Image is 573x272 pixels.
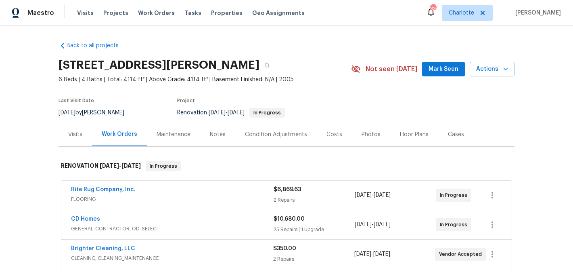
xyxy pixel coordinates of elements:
[59,61,259,69] h2: [STREET_ADDRESS][PERSON_NAME]
[354,250,390,258] span: -
[274,216,305,222] span: $10,680.00
[355,221,391,229] span: -
[103,9,128,17] span: Projects
[228,110,245,116] span: [DATE]
[61,161,141,171] h6: RENOVATION
[362,131,381,139] div: Photos
[373,251,390,257] span: [DATE]
[71,246,135,251] a: Brighter Cleaning, LLC
[59,108,134,118] div: by [PERSON_NAME]
[59,153,514,179] div: RENOVATION [DATE]-[DATE]In Progress
[71,216,100,222] a: CD Homes
[157,131,190,139] div: Maintenance
[374,222,391,228] span: [DATE]
[430,5,436,13] div: 33
[476,64,508,74] span: Actions
[448,131,464,139] div: Cases
[177,110,285,116] span: Renovation
[250,110,284,115] span: In Progress
[138,9,175,17] span: Work Orders
[71,254,273,262] span: CLEANING, CLEANING_MAINTENANCE
[71,187,136,192] a: Rite Rug Company, Inc.
[209,110,245,116] span: -
[429,64,458,74] span: Mark Seen
[59,98,94,103] span: Last Visit Date
[354,251,371,257] span: [DATE]
[355,222,372,228] span: [DATE]
[422,62,465,77] button: Mark Seen
[374,192,391,198] span: [DATE]
[440,191,471,199] span: In Progress
[512,9,561,17] span: [PERSON_NAME]
[355,192,372,198] span: [DATE]
[77,9,94,17] span: Visits
[470,62,514,77] button: Actions
[121,163,141,169] span: [DATE]
[100,163,141,169] span: -
[102,130,137,138] div: Work Orders
[245,131,307,139] div: Condition Adjustments
[274,226,355,234] div: 25 Repairs | 1 Upgrade
[209,110,226,116] span: [DATE]
[355,191,391,199] span: -
[146,162,180,170] span: In Progress
[439,250,485,258] span: Vendor Accepted
[273,255,354,263] div: 2 Repairs
[440,221,471,229] span: In Progress
[71,225,274,233] span: GENERAL_CONTRACTOR, OD_SELECT
[274,196,355,204] div: 2 Repairs
[449,9,474,17] span: Charlotte
[68,131,82,139] div: Visits
[59,110,75,116] span: [DATE]
[59,76,351,84] span: 6 Beds | 4 Baths | Total: 4114 ft² | Above Grade: 4114 ft² | Basement Finished: N/A | 2005
[273,246,296,251] span: $350.00
[59,42,136,50] a: Back to all projects
[210,131,226,139] div: Notes
[211,9,243,17] span: Properties
[366,65,417,73] span: Not seen [DATE]
[177,98,195,103] span: Project
[252,9,305,17] span: Geo Assignments
[259,58,274,72] button: Copy Address
[27,9,54,17] span: Maestro
[400,131,429,139] div: Floor Plans
[71,195,274,203] span: FLOORING
[184,10,201,16] span: Tasks
[274,187,301,192] span: $6,869.63
[100,163,119,169] span: [DATE]
[326,131,342,139] div: Costs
